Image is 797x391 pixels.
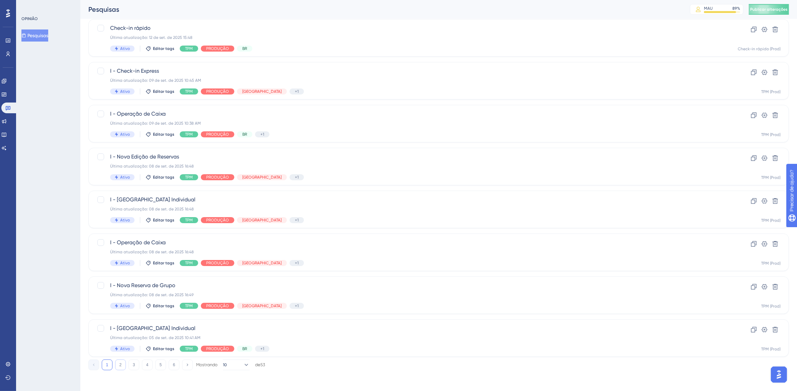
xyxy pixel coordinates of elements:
button: 6 [169,360,179,370]
font: PRODUÇÃO [206,132,229,137]
font: PRODUÇÃO [206,304,229,308]
font: I - Operação de Caixa [110,239,166,246]
font: TPM (Prod) [761,132,781,137]
font: Ativo [120,304,130,308]
font: Última atualização: 09 de set. de 2025 10:38 AM [110,121,201,126]
button: 5 [155,360,166,370]
button: Publicar alterações [749,4,789,15]
font: TPM [185,46,193,51]
font: Editar tags [153,175,174,180]
font: I - [GEOGRAPHIC_DATA] Individual [110,325,195,331]
font: Ativo [120,218,130,222]
font: TPM (Prod) [761,304,781,309]
iframe: Iniciador do Assistente de IA do UserGuiding [769,365,789,385]
button: Editar tags [146,217,174,223]
font: Mostrando [196,362,218,367]
font: [GEOGRAPHIC_DATA] [242,218,282,222]
font: PRODUÇÃO [206,261,229,265]
font: de [255,362,260,367]
font: TPM (Prod) [761,89,781,94]
font: Última atualização: 08 de set. de 2025 16:48 [110,250,194,254]
font: I - Nova Reserva de Grupo [110,282,175,288]
font: +1 [295,304,299,308]
font: 2 [119,363,122,367]
font: Última atualização: 12 de set. de 2025 15:48 [110,35,192,40]
font: Editar tags [153,89,174,94]
button: Editar tags [146,175,174,180]
button: 10 [223,360,250,370]
font: +1 [260,346,264,351]
font: Última atualização: 08 de set. de 2025 16:49 [110,292,193,297]
font: I - Operação de Caixa [110,111,166,117]
font: +1 [295,175,299,180]
font: Editar tags [153,46,174,51]
font: Última atualização: 08 de set. de 2025 16:48 [110,207,194,211]
font: 89 [732,6,737,11]
font: Última atualização: 09 de set. de 2025 10:45 AM [110,78,201,83]
font: Check-in rápido [110,25,151,31]
font: PRODUÇÃO [206,346,229,351]
font: Ativo [120,46,130,51]
font: Pesquisas [88,5,119,13]
font: TPM [185,89,193,94]
font: 10 [223,363,227,367]
font: OPINIÃO [21,16,38,21]
font: +1 [295,261,299,265]
font: Ativo [120,175,130,180]
button: 3 [129,360,139,370]
font: TPM (Prod) [761,261,781,266]
font: Última atualização: 08 de set. de 2025 16:48 [110,164,194,169]
font: +1 [295,218,299,222]
font: TPM [185,175,193,180]
font: Editar tags [153,261,174,265]
font: BR [242,46,247,51]
font: Ativo [120,132,130,137]
button: Editar tags [146,89,174,94]
font: I - [GEOGRAPHIC_DATA] Individual [110,196,195,203]
font: Pesquisas [27,33,48,38]
font: PRODUÇÃO [206,89,229,94]
font: Ativo [120,261,130,265]
font: I - Nova Edição de Reservas [110,153,179,160]
font: PRODUÇÃO [206,46,229,51]
button: Editar tags [146,260,174,266]
font: [GEOGRAPHIC_DATA] [242,89,282,94]
font: TPM [185,304,193,308]
font: TPM (Prod) [761,347,781,351]
font: TPM [185,346,193,351]
button: Editar tags [146,303,174,309]
button: Editar tags [146,132,174,137]
button: 1 [102,360,112,370]
font: BR [242,132,247,137]
font: BR [242,346,247,351]
font: Precisar de ajuda? [16,3,58,8]
font: MAU [704,6,713,11]
button: 4 [142,360,153,370]
font: 3 [133,363,135,367]
button: 2 [115,360,126,370]
font: TPM (Prod) [761,175,781,180]
font: [GEOGRAPHIC_DATA] [242,175,282,180]
font: TPM (Prod) [761,218,781,223]
font: PRODUÇÃO [206,175,229,180]
font: +1 [260,132,264,137]
font: Última atualização: 05 de set. de 2025 10:41 AM [110,335,201,340]
button: Pesquisas [21,29,48,42]
font: 4 [146,363,149,367]
font: Check-in rápido (Prod) [738,47,781,51]
button: Editar tags [146,346,174,351]
font: 53 [260,362,265,367]
font: TPM [185,132,193,137]
font: Ativo [120,346,130,351]
font: [GEOGRAPHIC_DATA] [242,304,282,308]
font: Editar tags [153,304,174,308]
font: 1 [106,363,108,367]
font: % [737,6,740,11]
font: [GEOGRAPHIC_DATA] [242,261,282,265]
font: Editar tags [153,218,174,222]
font: Ativo [120,89,130,94]
font: TPM [185,261,193,265]
font: Editar tags [153,346,174,351]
